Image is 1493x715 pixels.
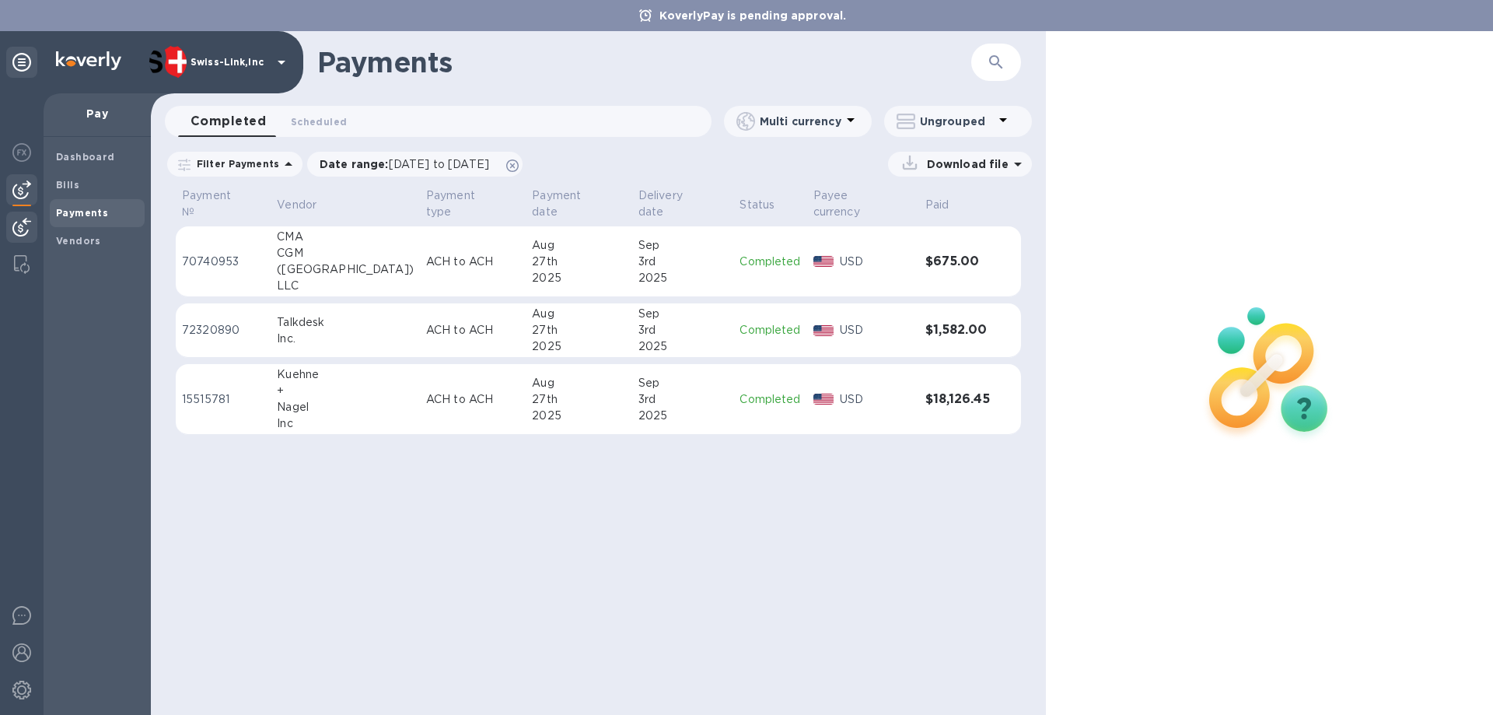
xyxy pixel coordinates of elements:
[389,158,489,170] span: [DATE] to [DATE]
[813,188,893,220] p: Payee currency
[532,375,625,391] div: Aug
[921,156,1009,172] p: Download file
[277,314,414,331] div: Talkdesk
[277,245,414,261] div: CGM
[277,383,414,399] div: +
[638,254,728,270] div: 3rd
[277,278,414,294] div: LLC
[277,197,316,213] p: Vendor
[638,391,728,408] div: 3rd
[426,254,519,270] p: ACH to ACH
[760,114,841,129] p: Multi currency
[532,270,625,286] div: 2025
[191,157,279,170] p: Filter Payments
[426,391,519,408] p: ACH to ACH
[638,408,728,424] div: 2025
[277,399,414,415] div: Nagel
[56,151,115,163] b: Dashboard
[925,254,990,269] h3: $675.00
[532,322,625,338] div: 27th
[182,188,264,220] span: Payment №
[813,394,834,405] img: USD
[638,188,708,220] p: Delivery date
[56,106,138,121] p: Pay
[740,322,800,338] p: Completed
[6,47,37,78] div: Unpin categories
[532,408,625,424] div: 2025
[925,323,990,338] h3: $1,582.00
[740,254,800,270] p: Completed
[925,392,990,407] h3: $18,126.45
[426,188,499,220] p: Payment type
[56,235,101,247] b: Vendors
[320,156,497,172] p: Date range :
[532,254,625,270] div: 27th
[740,391,800,408] p: Completed
[277,229,414,245] div: CMA
[317,46,971,79] h1: Payments
[638,237,728,254] div: Sep
[12,143,31,162] img: Foreign exchange
[182,254,264,270] p: 70740953
[740,197,774,213] p: Status
[426,188,519,220] span: Payment type
[56,207,108,219] b: Payments
[638,188,728,220] span: Delivery date
[638,375,728,391] div: Sep
[652,8,855,23] p: KoverlyPay is pending approval.
[813,188,913,220] span: Payee currency
[532,237,625,254] div: Aug
[291,114,347,130] span: Scheduled
[813,325,834,336] img: USD
[277,415,414,432] div: Inc
[277,261,414,278] div: ([GEOGRAPHIC_DATA])
[813,256,834,267] img: USD
[638,306,728,322] div: Sep
[191,110,266,132] span: Completed
[182,322,264,338] p: 72320890
[638,322,728,338] div: 3rd
[740,197,795,213] span: Status
[277,331,414,347] div: Inc.
[182,391,264,408] p: 15515781
[925,197,949,213] p: Paid
[426,322,519,338] p: ACH to ACH
[920,114,994,129] p: Ungrouped
[182,188,244,220] p: Payment №
[840,391,912,408] p: USD
[925,197,970,213] span: Paid
[638,270,728,286] div: 2025
[638,338,728,355] div: 2025
[307,152,523,177] div: Date range:[DATE] to [DATE]
[56,51,121,70] img: Logo
[532,188,605,220] p: Payment date
[840,254,912,270] p: USD
[277,197,337,213] span: Vendor
[840,322,912,338] p: USD
[277,366,414,383] div: Kuehne
[191,57,268,68] p: Swiss-Link,Inc
[532,188,625,220] span: Payment date
[532,391,625,408] div: 27th
[532,306,625,322] div: Aug
[532,338,625,355] div: 2025
[56,179,79,191] b: Bills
